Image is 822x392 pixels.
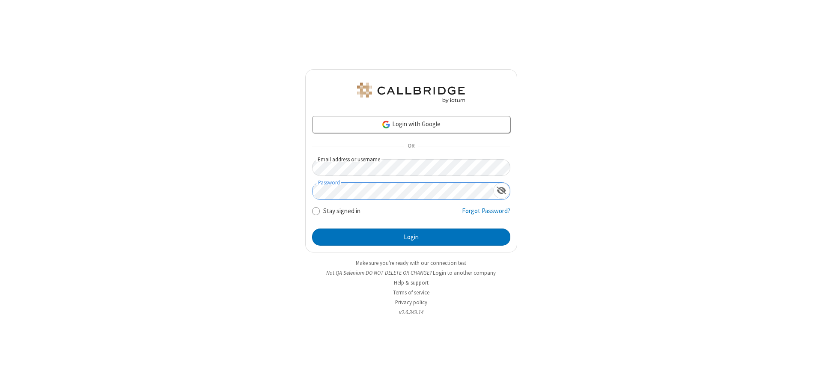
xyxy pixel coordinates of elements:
input: Email address or username [312,159,510,176]
a: Login with Google [312,116,510,133]
button: Login to another company [433,269,496,277]
a: Privacy policy [395,299,427,306]
a: Terms of service [393,289,429,296]
li: v2.6.349.14 [305,308,517,316]
label: Stay signed in [323,206,360,216]
input: Password [313,183,493,199]
span: OR [404,140,418,152]
li: Not QA Selenium DO NOT DELETE OR CHANGE? [305,269,517,277]
a: Help & support [394,279,429,286]
button: Login [312,229,510,246]
div: Show password [493,183,510,199]
a: Make sure you're ready with our connection test [356,259,466,267]
img: google-icon.png [381,120,391,129]
img: QA Selenium DO NOT DELETE OR CHANGE [355,83,467,103]
a: Forgot Password? [462,206,510,223]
